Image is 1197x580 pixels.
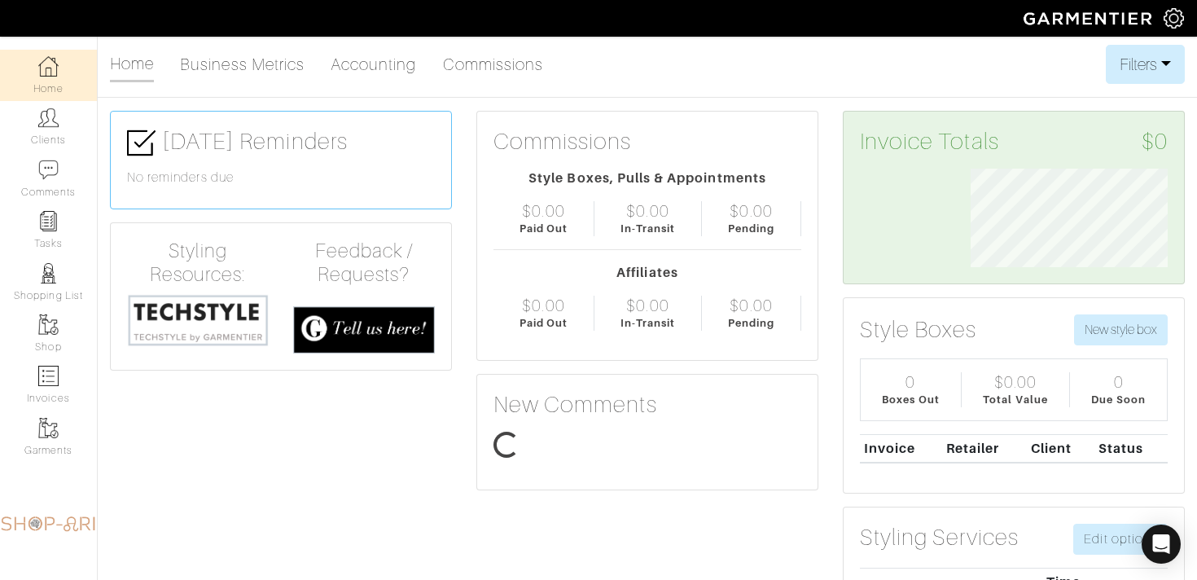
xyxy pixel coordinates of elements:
[1073,524,1168,555] a: Edit options
[522,296,564,315] div: $0.00
[1091,392,1145,407] div: Due Soon
[905,372,915,392] div: 0
[1015,4,1164,33] img: garmentier-logo-header-white-b43fb05a5012e4ada735d5af1a66efaba907eab6374d6393d1fbf88cb4ef424d.png
[1074,314,1168,345] button: New style box
[38,314,59,335] img: garments-icon-b7da505a4dc4fd61783c78ac3ca0ef83fa9d6f193b1c9dc38574b1d14d53ca28.png
[127,170,435,186] h6: No reminders due
[1094,434,1168,463] th: Status
[1164,8,1184,29] img: gear-icon-white-bd11855cb880d31180b6d7d6211b90ccbf57a29d726f0c71d8c61bd08dd39cc2.png
[293,306,435,354] img: feedback_requests-3821251ac2bd56c73c230f3229a5b25d6eb027adea667894f41107c140538ee0.png
[728,315,774,331] div: Pending
[493,391,801,419] h3: New Comments
[493,169,801,188] div: Style Boxes, Pulls & Appointments
[127,293,269,348] img: techstyle-93310999766a10050dc78ceb7f971a75838126fd19372ce40ba20cdf6a89b94b.png
[38,263,59,283] img: stylists-icon-eb353228a002819b7ec25b43dbf5f0378dd9e0616d9560372ff212230b889e62.png
[520,315,568,331] div: Paid Out
[728,221,774,236] div: Pending
[1027,434,1094,463] th: Client
[983,392,1048,407] div: Total Value
[620,315,676,331] div: In-Transit
[860,524,1019,551] h3: Styling Services
[38,366,59,386] img: orders-icon-0abe47150d42831381b5fb84f609e132dff9fe21cb692f30cb5eec754e2cba89.png
[620,221,676,236] div: In-Transit
[127,129,156,157] img: check-box-icon-36a4915ff3ba2bd8f6e4f29bc755bb66becd62c870f447fc0dd1365fcfddab58.png
[493,128,632,156] h3: Commissions
[38,418,59,438] img: garments-icon-b7da505a4dc4fd61783c78ac3ca0ef83fa9d6f193b1c9dc38574b1d14d53ca28.png
[730,296,772,315] div: $0.00
[626,296,669,315] div: $0.00
[38,108,59,128] img: clients-icon-6bae9207a08558b7cb47a8932f037763ab4055f8c8b6bfacd5dc20c3e0201464.png
[1106,45,1185,84] button: Filters
[331,48,417,81] a: Accounting
[1114,372,1124,392] div: 0
[293,239,435,287] h4: Feedback / Requests?
[860,128,1168,156] h3: Invoice Totals
[443,48,544,81] a: Commissions
[860,434,942,463] th: Invoice
[626,201,669,221] div: $0.00
[522,201,564,221] div: $0.00
[38,160,59,180] img: comment-icon-a0a6a9ef722e966f86d9cbdc48e553b5cf19dbc54f86b18d962a5391bc8f6eb6.png
[493,263,801,283] div: Affiliates
[110,47,154,82] a: Home
[1142,128,1168,156] span: $0
[38,56,59,77] img: dashboard-icon-dbcd8f5a0b271acd01030246c82b418ddd0df26cd7fceb0bd07c9910d44c42f6.png
[860,316,977,344] h3: Style Boxes
[730,201,772,221] div: $0.00
[882,392,939,407] div: Boxes Out
[1142,525,1181,564] div: Open Intercom Messenger
[520,221,568,236] div: Paid Out
[38,211,59,231] img: reminder-icon-8004d30b9f0a5d33ae49ab947aed9ed385cf756f9e5892f1edd6e32f2345188e.png
[180,48,305,81] a: Business Metrics
[994,372,1037,392] div: $0.00
[127,128,435,157] h3: [DATE] Reminders
[127,239,269,287] h4: Styling Resources:
[942,434,1027,463] th: Retailer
